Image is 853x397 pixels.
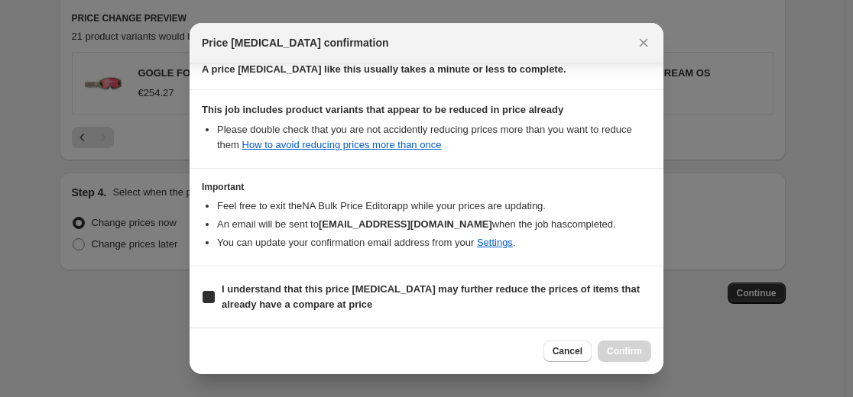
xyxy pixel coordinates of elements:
[217,235,651,250] li: You can update your confirmation email address from your .
[477,237,513,248] a: Settings
[543,341,592,362] button: Cancel
[202,181,651,193] h3: Important
[202,35,389,50] span: Price [MEDICAL_DATA] confirmation
[222,283,640,310] b: I understand that this price [MEDICAL_DATA] may further reduce the prices of items that already h...
[242,139,442,150] a: How to avoid reducing prices more than once
[217,122,651,153] li: Please double check that you are not accidently reducing prices more than you want to reduce them
[217,217,651,232] li: An email will be sent to when the job has completed .
[553,345,582,357] span: Cancel
[202,104,563,115] b: This job includes product variants that appear to be reduced in price already
[633,32,654,53] button: Close
[202,63,566,75] b: A price [MEDICAL_DATA] like this usually takes a minute or less to complete.
[217,198,651,214] li: Feel free to exit the NA Bulk Price Editor app while your prices are updating.
[319,218,492,230] b: [EMAIL_ADDRESS][DOMAIN_NAME]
